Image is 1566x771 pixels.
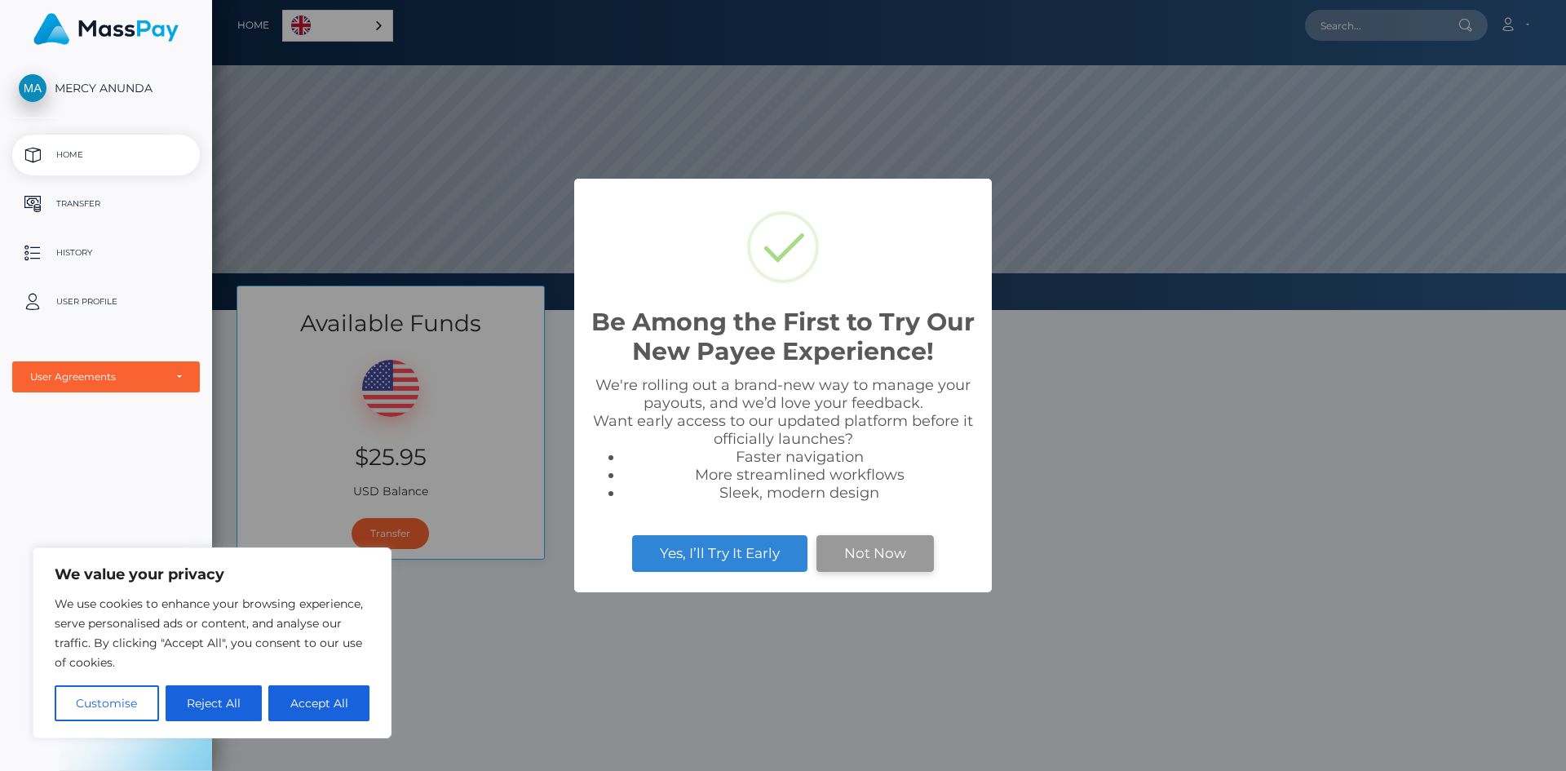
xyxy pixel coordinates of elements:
p: History [19,241,193,265]
button: Customise [55,685,159,721]
div: We're rolling out a brand-new way to manage your payouts, and we’d love your feedback. Want early... [591,376,975,502]
div: We value your privacy [33,547,391,738]
button: Yes, I’ll Try It Early [632,535,807,571]
p: Home [19,143,193,167]
button: User Agreements [12,361,200,392]
li: Faster navigation [623,448,975,466]
p: We use cookies to enhance your browsing experience, serve personalised ads or content, and analys... [55,594,369,672]
button: Not Now [816,535,934,571]
img: MassPay [33,13,179,45]
li: More streamlined workflows [623,466,975,484]
div: User Agreements [30,370,164,383]
p: We value your privacy [55,565,369,584]
h2: Be Among the First to Try Our New Payee Experience! [591,308,975,366]
p: Transfer [19,192,193,216]
button: Accept All [268,685,369,721]
span: MERCY ANUNDA [12,81,200,95]
button: Reject All [166,685,263,721]
li: Sleek, modern design [623,484,975,502]
p: User Profile [19,290,193,314]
